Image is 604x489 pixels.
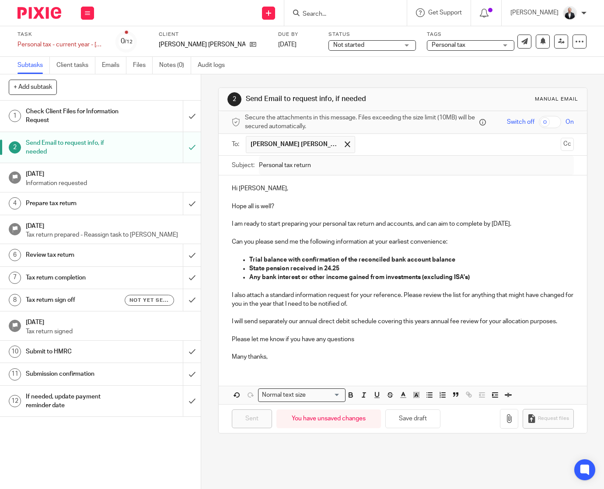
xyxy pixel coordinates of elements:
[538,415,569,422] span: Request files
[17,57,50,74] a: Subtasks
[309,391,340,400] input: Search for option
[507,118,534,126] span: Switch off
[232,184,574,193] p: Hi [PERSON_NAME],
[26,316,192,327] h1: [DATE]
[121,36,133,46] div: 0
[428,10,462,16] span: Get Support
[9,395,21,407] div: 12
[26,367,125,381] h1: Submission confirmation
[510,8,559,17] p: [PERSON_NAME]
[232,140,241,149] label: To:
[129,297,169,304] span: Not yet sent
[26,293,125,307] h1: Tax return sign off
[246,94,421,104] h1: Send Email to request info, if needed
[9,346,21,358] div: 10
[159,31,267,38] label: Client
[561,138,574,151] button: Cc
[17,40,105,49] div: Personal tax - current year - [DATE]-[DATE]
[9,80,57,94] button: + Add subtask
[432,42,465,48] span: Personal tax
[26,105,125,127] h1: Check Client Files for Information Request
[133,57,153,74] a: Files
[249,274,470,280] strong: Any bank interest or other income gained from investments (excluding ISA's)
[251,140,338,149] span: [PERSON_NAME] [PERSON_NAME]
[232,220,574,228] p: I am ready to start preparing your personal tax return and accounts, and can aim to complete by [...
[245,113,477,131] span: Secure the attachments in this message. Files exceeding the size limit (10MB) will be secured aut...
[26,231,192,239] p: Tax return prepared - Reassign task to [PERSON_NAME]
[17,31,105,38] label: Task
[9,197,21,210] div: 4
[278,31,318,38] label: Due by
[9,110,21,122] div: 1
[26,168,192,178] h1: [DATE]
[385,409,440,428] button: Save draft
[159,57,191,74] a: Notes (0)
[9,272,21,284] div: 7
[26,220,192,231] h1: [DATE]
[232,161,255,170] label: Subject:
[232,317,574,326] p: I will send separately our annual direct debit schedule covering this years annual fee review for...
[26,248,125,262] h1: Review tax return
[26,136,125,159] h1: Send Email to request info, if needed
[17,7,61,19] img: Pixie
[278,42,297,48] span: [DATE]
[566,118,574,126] span: On
[302,10,381,18] input: Search
[523,409,573,429] button: Request files
[17,40,105,49] div: Personal tax - current year - 2025-2026
[232,335,574,344] p: Please let me know if you have any questions
[427,31,514,38] label: Tags
[328,31,416,38] label: Status
[9,294,21,306] div: 8
[198,57,231,74] a: Audit logs
[159,40,245,49] p: [PERSON_NAME] [PERSON_NAME]
[333,42,364,48] span: Not started
[26,271,125,284] h1: Tax return completion
[9,368,21,381] div: 11
[26,390,125,412] h1: If needed, update payment reminder date
[535,96,578,103] div: Manual email
[26,327,192,336] p: Tax return signed
[249,265,339,272] strong: State pension received in 24.25
[232,353,574,361] p: Many thanks,
[9,141,21,154] div: 2
[258,388,346,402] div: Search for option
[563,6,577,20] img: _SKY9589-Edit-2.jpeg
[232,202,574,211] p: Hope all is well?
[232,291,574,309] p: I also attach a standard information request for your reference. Please review the list for anyth...
[26,179,192,188] p: Information requested
[227,92,241,106] div: 2
[260,391,308,400] span: Normal text size
[102,57,126,74] a: Emails
[26,197,125,210] h1: Prepare tax return
[249,257,455,263] strong: Trial balance with confirmation of the reconciled bank account balance
[232,238,574,246] p: Can you please send me the following information at your earliest convenience:
[276,409,381,428] div: You have unsaved changes
[232,409,272,428] input: Sent
[26,345,125,358] h1: Submit to HMRC
[125,39,133,44] small: /12
[56,57,95,74] a: Client tasks
[9,249,21,261] div: 6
